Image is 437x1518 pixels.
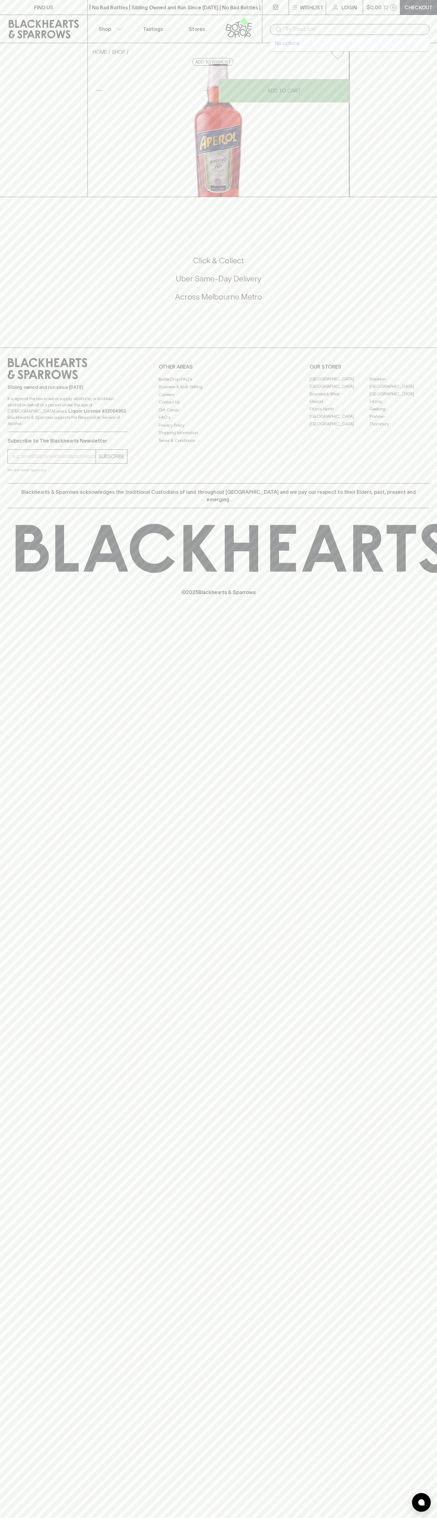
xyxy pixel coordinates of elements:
[310,375,370,383] a: [GEOGRAPHIC_DATA]
[159,414,279,421] a: FAQ's
[310,363,430,370] p: OUR STORES
[175,15,219,43] a: Stores
[159,406,279,414] a: Gift Cards
[159,429,279,437] a: Shipping Information
[159,391,279,398] a: Careers
[93,49,107,55] a: HOME
[159,375,279,383] a: Bottle Drop FAQ's
[68,409,126,414] strong: Liquor License #32064953
[310,398,370,405] a: Elwood
[34,4,53,11] p: FIND US
[310,383,370,390] a: [GEOGRAPHIC_DATA]
[367,4,382,11] p: $0.00
[159,383,279,391] a: Business & Bulk Gifting
[285,24,425,34] input: Try "Pinot noir"
[370,405,430,413] a: Geelong
[131,15,175,43] a: Tastings
[329,46,346,62] button: Add to wishlist
[418,1499,425,1506] img: bubble-icon
[310,420,370,428] a: [GEOGRAPHIC_DATA]
[310,390,370,398] a: Brunswick West
[12,451,96,461] input: e.g. jane@blackheartsandsparrows.com.au
[7,292,430,302] h5: Across Melbourne Metro
[300,4,324,11] p: Wishlist
[405,4,433,11] p: Checkout
[267,87,301,94] p: ADD TO CART
[370,383,430,390] a: [GEOGRAPHIC_DATA]
[159,421,279,429] a: Privacy Policy
[370,398,430,405] a: Fitzroy
[159,363,279,370] p: OTHER AREAS
[7,255,430,266] h5: Click & Collect
[370,413,430,420] a: Prahran
[99,25,111,33] p: Shop
[96,450,127,463] button: SUBSCRIBE
[189,25,205,33] p: Stores
[341,4,357,11] p: Login
[143,25,163,33] p: Tastings
[98,453,125,460] p: SUBSCRIBE
[219,79,349,102] button: ADD TO CART
[12,488,425,503] p: Blackhearts & Sparrows acknowledges the traditional Custodians of land throughout [GEOGRAPHIC_DAT...
[7,274,430,284] h5: Uber Same-Day Delivery
[7,437,127,444] p: Subscribe to The Blackhearts Newsletter
[88,64,349,197] img: 3224.png
[392,6,395,9] p: 0
[192,58,233,66] button: Add to wishlist
[270,35,430,51] div: No options
[159,399,279,406] a: Contact Us
[7,467,127,473] p: We will never spam you
[310,405,370,413] a: Fitzroy North
[370,390,430,398] a: [GEOGRAPHIC_DATA]
[159,437,279,444] a: Terms & Conditions
[88,15,132,43] button: Shop
[7,231,430,335] div: Call to action block
[7,395,127,427] p: It is against the law to sell or supply alcohol to, or to obtain alcohol on behalf of a person un...
[112,49,125,55] a: SHOP
[370,375,430,383] a: Braddon
[7,384,127,390] p: Sibling owned and run since [DATE]
[370,420,430,428] a: Thornbury
[310,413,370,420] a: [GEOGRAPHIC_DATA]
